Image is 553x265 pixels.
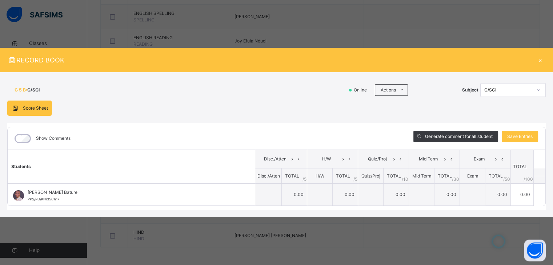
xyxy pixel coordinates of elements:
span: Exam [467,173,478,179]
span: / 5 [353,176,357,183]
span: G 5 B : [15,87,27,93]
td: 0.00 [333,183,358,205]
span: TOTAL [285,173,299,179]
span: / 10 [401,176,408,183]
div: × [535,55,546,65]
span: Disc./Atten [261,156,289,162]
span: /100 [523,176,533,183]
div: G/SCI [484,87,532,93]
td: 0.00 [434,183,460,205]
span: Online [353,87,371,93]
span: H/W [313,156,340,162]
span: / 50 [503,176,510,183]
span: Mid Term [412,173,431,179]
span: TOTAL [336,173,350,179]
span: Disc./Atten [257,173,280,179]
img: PPS_PG_KN_3581_17.png [13,190,24,201]
th: TOTAL [511,150,534,184]
span: Actions [381,87,396,93]
label: Show Comments [36,135,71,142]
span: G/SCI [27,87,40,93]
span: Mid Term [414,156,442,162]
td: 0.00 [282,183,307,205]
span: Save Entries [507,133,533,140]
span: TOTAL [489,173,503,179]
span: Quiz/Proj [361,173,380,179]
span: Quiz/Proj [364,156,391,162]
span: RECORD BOOK [7,55,535,65]
span: Exam [465,156,493,162]
span: / 30 [452,176,459,183]
span: [PERSON_NAME] Bature [28,189,239,196]
span: Score Sheet [23,105,48,111]
td: 0.00 [485,183,511,205]
td: 0.00 [511,183,534,205]
span: Subject [462,87,478,93]
span: TOTAL [387,173,401,179]
span: Students [11,164,31,169]
span: / 5 [302,176,306,183]
span: H/W [316,173,324,179]
button: Open asap [524,240,546,261]
td: 0.00 [384,183,409,205]
span: TOTAL [438,173,452,179]
span: PPS/PG/KN/3581/17 [28,197,59,201]
span: Generate comment for all student [425,133,493,140]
